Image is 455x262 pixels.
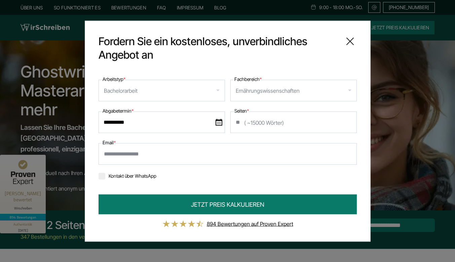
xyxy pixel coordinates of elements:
[216,119,222,125] img: date
[207,220,293,227] a: 894 Bewertungen auf Proven Expert
[99,34,338,61] span: Fordern Sie ein kostenloses, unverbindliches Angebot an
[234,75,262,83] label: Fachbereich
[103,138,116,146] label: Email
[103,107,134,115] label: Abgabetermin
[234,107,249,115] label: Seiten
[191,200,264,209] span: JETZT PREIS KALKULIEREN
[103,75,125,83] label: Arbeitstyp
[236,85,300,96] div: Ernährungswissenschaften
[99,194,357,214] button: JETZT PREIS KALKULIEREN
[104,85,138,96] div: Bachelorarbeit
[99,111,225,133] input: date
[99,173,156,178] label: Kontakt über WhatsApp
